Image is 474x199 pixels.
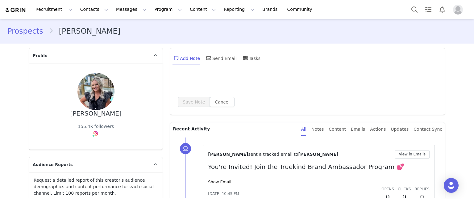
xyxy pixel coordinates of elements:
[408,2,421,16] button: Search
[381,187,394,191] span: Opens
[93,131,98,136] img: instagram.svg
[242,51,261,66] div: Tasks
[208,162,430,171] p: You're Invited! Join the Truekind Brand Ambassador Program 💕
[208,152,248,157] span: [PERSON_NAME]
[32,2,76,16] button: Recruitment
[311,122,324,136] div: Notes
[186,2,220,16] button: Content
[298,152,338,157] span: [PERSON_NAME]
[435,2,449,16] button: Notifications
[248,152,298,157] span: sent a tracked email to
[208,191,239,197] span: [DATE] 10:45 PM
[284,2,319,16] a: Community
[220,2,258,16] button: Reporting
[422,2,435,16] a: Tasks
[205,51,237,66] div: Send Email
[449,5,469,15] button: Profile
[259,2,283,16] a: Brands
[210,97,234,107] button: Cancel
[173,122,296,136] p: Recent Activity
[78,123,114,130] div: 155.4K followers
[370,122,386,136] div: Actions
[391,122,409,136] div: Updates
[414,187,430,191] span: Replies
[173,51,200,66] div: Add Note
[395,150,430,159] button: View in Emails
[7,26,49,37] a: Prospects
[77,73,114,110] img: a5712646-ad44-49a6-ba67-914173d2d240.jpg
[414,122,442,136] div: Contact Sync
[444,178,459,193] div: Open Intercom Messenger
[329,122,346,136] div: Content
[208,180,231,184] a: Show Email
[301,122,306,136] div: All
[151,2,186,16] button: Program
[33,53,48,59] span: Profile
[5,7,27,13] img: grin logo
[70,110,122,117] div: [PERSON_NAME]
[77,2,112,16] button: Contacts
[112,2,150,16] button: Messages
[398,187,411,191] span: Clicks
[33,162,73,168] span: Audience Reports
[453,5,463,15] img: placeholder-profile.jpg
[178,97,210,107] button: Save Note
[351,122,365,136] div: Emails
[34,177,158,197] p: Request a detailed report of this creator's audience demographics and content performance for eac...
